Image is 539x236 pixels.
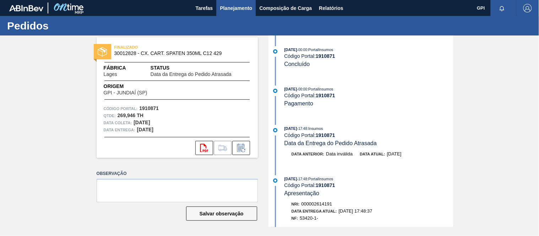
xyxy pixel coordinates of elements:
[326,151,353,157] span: Data inválida
[151,64,251,72] span: Status
[523,4,532,12] img: Logout
[220,4,252,12] span: Planejamento
[284,132,453,138] div: Código Portal:
[284,126,297,131] span: [DATE]
[7,22,133,30] h1: Pedidos
[273,89,277,93] img: atual
[284,87,297,91] span: [DATE]
[139,105,159,111] strong: 1910871
[292,152,324,156] span: Data anterior:
[284,100,313,106] span: Pagamento
[297,177,307,181] span: - 17:48
[307,87,333,91] span: : PortalInsumos
[232,141,250,155] div: Informar alteração no pedido
[292,209,337,213] span: Data Entrega Atual:
[316,53,335,59] strong: 1910871
[292,202,300,206] span: Nri:
[339,208,372,214] span: [DATE] 17:48:37
[387,151,401,157] span: [DATE]
[114,44,214,51] span: FINALIZADO
[284,48,297,52] span: [DATE]
[195,141,213,155] div: Abrir arquivo PDF
[292,216,298,220] span: NF:
[273,49,277,54] img: atual
[134,120,150,125] strong: [DATE]
[195,4,213,12] span: Tarefas
[114,51,243,56] span: 30012828 - CX. CART. SPATEN 350ML C12 429
[297,87,307,91] span: - 00:00
[214,141,232,155] div: Ir para Composição de Carga
[297,127,307,131] span: - 17:48
[104,64,140,72] span: Fábrica
[151,72,232,77] span: Data da Entrega do Pedido Atrasada
[104,105,138,112] span: Código Portal:
[319,4,343,12] span: Relatórios
[307,48,333,52] span: : PortalInsumos
[360,152,385,156] span: Data atual:
[316,132,335,138] strong: 1910871
[284,93,453,98] div: Código Portal:
[104,126,135,133] span: Data entrega:
[137,127,153,132] strong: [DATE]
[186,207,257,221] button: Salvar observação
[9,5,43,11] img: TNhmsLtSVTkK8tSr43FrP2fwEKptu5GPRR3wAAAABJRU5ErkJggg==
[284,53,453,59] div: Código Portal:
[307,177,333,181] span: : PortalInsumos
[307,126,323,131] span: : Insumos
[284,182,453,188] div: Código Portal:
[118,112,144,118] strong: 269,946 TH
[284,190,319,196] span: Apresentação
[259,4,312,12] span: Composição de Carga
[104,90,147,95] span: GPI - JUNDIAÍ (SP)
[104,119,132,126] span: Data coleta:
[284,61,310,67] span: Concluído
[273,128,277,132] img: atual
[316,182,335,188] strong: 1910871
[98,47,107,56] img: status
[104,112,116,119] span: Qtde :
[284,177,297,181] span: [DATE]
[297,48,307,52] span: - 00:00
[97,169,258,179] label: Observação
[300,215,318,221] span: 53420-1-
[316,93,335,98] strong: 1910871
[491,3,513,13] button: Notificações
[104,72,117,77] span: Lages
[284,140,377,146] span: Data da Entrega do Pedido Atrasada
[301,201,332,207] span: 000002614191
[104,83,168,90] span: Origem
[273,179,277,183] img: atual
